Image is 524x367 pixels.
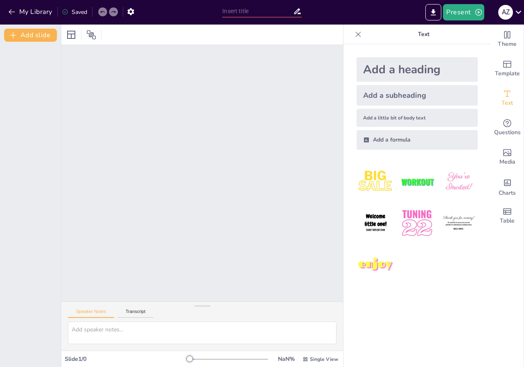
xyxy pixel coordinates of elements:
[357,204,395,242] img: 4.jpeg
[357,109,478,127] div: Add a little bit of body text
[499,158,515,167] span: Media
[491,83,524,113] div: Add text boxes
[357,85,478,106] div: Add a subheading
[222,5,293,17] input: Insert title
[365,25,483,44] p: Text
[491,172,524,201] div: Add charts and graphs
[498,4,513,20] button: A Z
[443,4,484,20] button: Present
[440,204,478,242] img: 6.jpeg
[494,128,521,137] span: Questions
[310,356,338,362] span: Single View
[495,69,520,78] span: Template
[357,130,478,150] div: Add a formula
[499,189,516,198] span: Charts
[398,163,436,201] img: 2.jpeg
[276,355,296,363] div: NaN %
[491,201,524,231] div: Add a table
[357,246,395,284] img: 7.jpeg
[440,163,478,201] img: 3.jpeg
[117,309,154,318] button: Transcript
[491,25,524,54] div: Change the overall theme
[498,40,517,49] span: Theme
[357,57,478,82] div: Add a heading
[491,54,524,83] div: Add ready made slides
[500,216,515,225] span: Table
[498,5,513,20] div: A Z
[62,8,87,16] div: Saved
[357,163,395,201] img: 1.jpeg
[491,142,524,172] div: Add images, graphics, shapes or video
[68,309,114,318] button: Speaker Notes
[491,113,524,142] div: Get real-time input from your audience
[6,5,56,18] button: My Library
[501,99,513,108] span: Text
[65,28,78,41] div: Layout
[4,29,57,42] button: Add slide
[425,4,441,20] button: Export to PowerPoint
[398,204,436,242] img: 5.jpeg
[65,355,190,363] div: Slide 1 / 0
[86,30,96,40] span: Position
